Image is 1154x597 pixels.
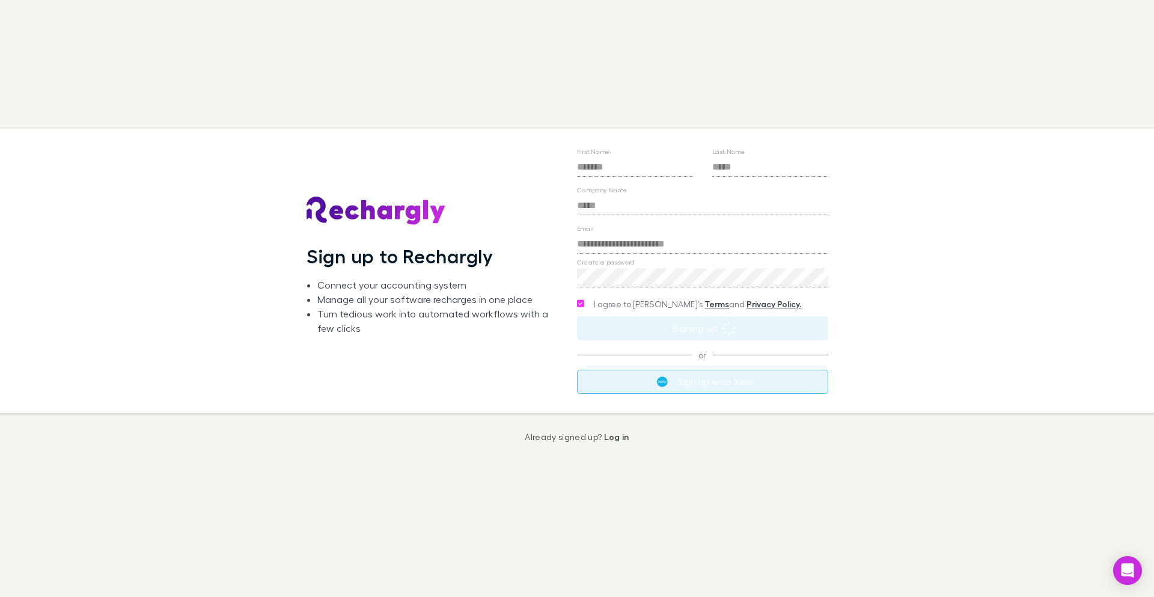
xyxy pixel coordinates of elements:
[746,299,801,309] a: Privacy Policy.
[317,292,558,307] li: Manage all your software recharges in one place
[317,278,558,292] li: Connect your accounting system
[577,185,627,194] label: Company Name
[577,147,610,156] label: First Name
[604,432,629,442] a: Log in
[594,298,801,310] span: I agree to [PERSON_NAME]’s and
[1113,556,1142,585] div: Open Intercom Messenger
[577,257,635,266] label: Create a password
[307,245,493,268] h1: Sign up to Rechargly
[317,307,558,335] li: Turn tedious work into automated workflows with a few clicks
[577,370,828,394] button: Sign up with Xero
[577,316,828,340] button: Signing up
[712,147,745,156] label: Last Name
[657,376,668,387] img: Xero's logo
[704,299,729,309] a: Terms
[577,224,593,233] label: Email
[525,432,629,442] p: Already signed up?
[307,197,446,225] img: Rechargly's Logo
